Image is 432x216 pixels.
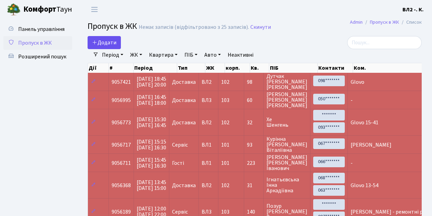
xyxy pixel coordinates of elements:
[202,160,215,166] span: ВЛ1
[172,79,196,85] span: Доставка
[137,179,166,192] span: [DATE] 13:45 [DATE] 15:00
[402,6,424,13] b: ВЛ2 -. К.
[402,5,424,14] a: ВЛ2 -. К.
[172,209,188,215] span: Сервіс
[266,92,307,108] span: [PERSON_NAME] [PERSON_NAME] [PERSON_NAME]
[370,19,399,26] a: Пропуск в ЖК
[112,78,131,86] span: 9057421
[172,183,196,188] span: Доставка
[86,4,103,15] button: Переключити навігацію
[137,138,166,151] span: [DATE] 15:15 [DATE] 16:30
[266,177,307,193] span: Ігнатьєвська Інна Аркадіївна
[3,36,72,50] a: Пропуск в ЖК
[202,79,215,85] span: ВЛ2
[266,155,307,171] span: [PERSON_NAME] [PERSON_NAME] Іванович
[137,156,166,170] span: [DATE] 15:45 [DATE] 16:30
[202,98,215,103] span: ВЛ3
[88,36,121,49] a: Додати
[247,79,261,85] span: 98
[269,63,318,73] th: ПІБ
[202,183,215,188] span: ВЛ2
[351,78,364,86] span: Glovo
[350,19,363,26] a: Admin
[146,49,180,61] a: Квартира
[18,25,65,33] span: Панель управління
[202,49,224,61] a: Авто
[172,142,188,148] span: Сервіс
[221,96,229,104] span: 103
[247,98,261,103] span: 60
[182,49,200,61] a: ПІБ
[202,120,215,125] span: ВЛ2
[137,93,166,107] span: [DATE] 16:45 [DATE] 18:00
[247,160,261,166] span: 223
[221,182,229,189] span: 102
[399,19,422,26] li: Список
[247,120,261,125] span: 32
[3,22,72,36] a: Панель управління
[88,20,137,32] span: Пропуск в ЖК
[3,50,72,64] a: Розширений пошук
[221,141,229,149] span: 101
[112,182,131,189] span: 9056368
[23,4,72,15] span: Таун
[92,39,116,46] span: Додати
[109,63,134,73] th: #
[127,49,145,61] a: ЖК
[112,141,131,149] span: 9056717
[351,141,391,149] span: [PERSON_NAME]
[250,63,269,73] th: Кв.
[172,98,196,103] span: Доставка
[221,119,229,126] span: 102
[112,96,131,104] span: 9056995
[7,3,21,16] img: logo.png
[137,116,166,129] span: [DATE] 15:30 [DATE] 16:45
[172,120,196,125] span: Доставка
[266,73,307,90] span: Дутчак [PERSON_NAME] [PERSON_NAME]
[221,159,229,167] span: 101
[137,75,166,89] span: [DATE] 18:45 [DATE] 20:00
[172,160,184,166] span: Гості
[340,15,432,30] nav: breadcrumb
[99,49,126,61] a: Період
[247,209,261,215] span: 140
[266,117,307,128] span: Хе Шенгень
[18,39,52,47] span: Пропуск в ЖК
[202,209,215,215] span: ВЛ3
[353,63,430,73] th: Ком.
[88,63,109,73] th: Дії
[112,208,131,216] span: 9056189
[23,4,56,15] b: Комфорт
[250,24,271,31] a: Скинути
[351,182,378,189] span: Glovo 13-54
[221,208,229,216] span: 103
[347,36,422,49] input: Пошук...
[18,53,66,60] span: Розширений пошук
[177,63,205,73] th: Тип
[266,136,307,153] span: Курінна [PERSON_NAME] Віталіївна
[202,142,215,148] span: ВЛ1
[247,142,261,148] span: 93
[134,63,177,73] th: Період
[139,24,249,31] div: Немає записів (відфільтровано з 25 записів).
[351,119,378,126] span: Glovo 15-41
[351,159,353,167] span: -
[225,49,256,61] a: Неактивні
[112,159,131,167] span: 9056711
[247,183,261,188] span: 31
[351,96,353,104] span: -
[205,63,225,73] th: ЖК
[221,78,229,86] span: 102
[225,63,250,73] th: корп.
[112,119,131,126] span: 9056773
[318,63,353,73] th: Контакти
